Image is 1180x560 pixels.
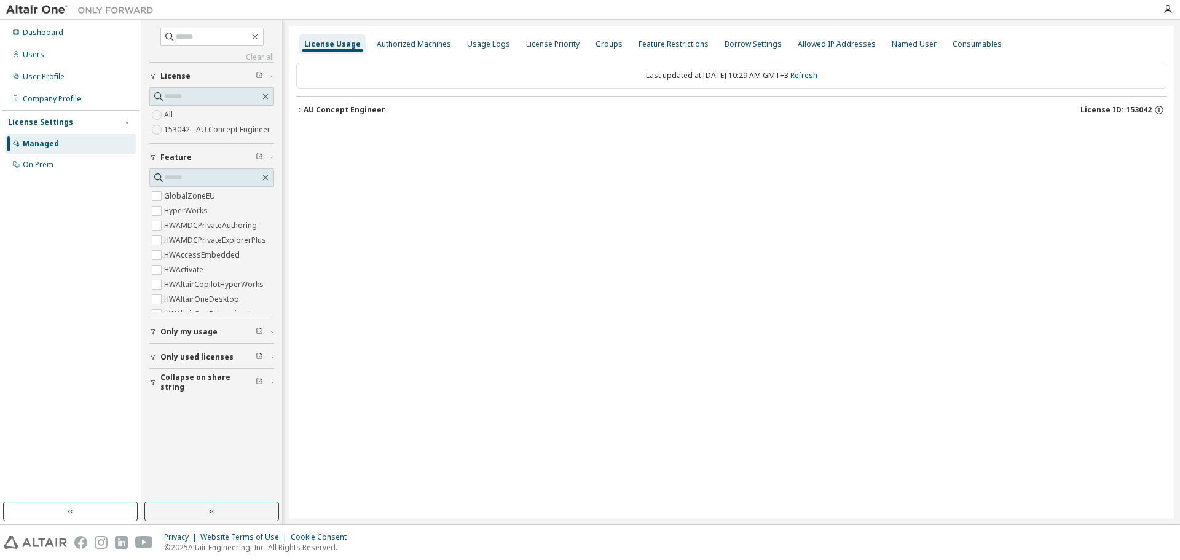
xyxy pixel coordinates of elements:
img: Altair One [6,4,160,16]
div: Privacy [164,532,200,542]
button: Only used licenses [149,344,274,371]
label: 153042 - AU Concept Engineer [164,122,273,137]
div: Users [23,50,44,60]
label: HWAltairCopilotHyperWorks [164,277,266,292]
label: HWAltairOneDesktop [164,292,242,307]
label: HWAMDCPrivateAuthoring [164,218,259,233]
label: All [164,108,175,122]
img: youtube.svg [135,536,153,549]
div: Consumables [953,39,1002,49]
span: Clear filter [256,71,263,81]
div: Website Terms of Use [200,532,291,542]
span: Feature [160,152,192,162]
label: HWAMDCPrivateExplorerPlus [164,233,269,248]
div: On Prem [23,160,53,170]
label: HWAltairOneEnterpriseUser [164,307,265,321]
span: Only used licenses [160,352,234,362]
div: Usage Logs [467,39,510,49]
div: Groups [596,39,623,49]
span: License [160,71,191,81]
span: License ID: 153042 [1080,105,1152,115]
div: User Profile [23,72,65,82]
div: Feature Restrictions [639,39,709,49]
label: HWAccessEmbedded [164,248,242,262]
label: HWActivate [164,262,206,277]
button: Only my usage [149,318,274,345]
div: Company Profile [23,94,81,104]
div: Managed [23,139,59,149]
div: Allowed IP Addresses [798,39,876,49]
div: Last updated at: [DATE] 10:29 AM GMT+3 [296,63,1166,89]
div: Authorized Machines [377,39,451,49]
button: AU Concept EngineerLicense ID: 153042 [296,97,1166,124]
span: Clear filter [256,352,263,362]
div: Named User [892,39,937,49]
div: Dashboard [23,28,63,37]
a: Refresh [790,70,817,81]
img: facebook.svg [74,536,87,549]
span: Clear filter [256,152,263,162]
div: License Priority [526,39,580,49]
div: License Usage [304,39,361,49]
img: instagram.svg [95,536,108,549]
button: Collapse on share string [149,369,274,396]
span: Clear filter [256,327,263,337]
div: Cookie Consent [291,532,354,542]
a: Clear all [149,52,274,62]
img: linkedin.svg [115,536,128,549]
label: HyperWorks [164,203,210,218]
span: Clear filter [256,377,263,387]
div: Borrow Settings [725,39,782,49]
label: GlobalZoneEU [164,189,218,203]
span: Only my usage [160,327,218,337]
div: License Settings [8,117,73,127]
div: AU Concept Engineer [304,105,385,115]
button: License [149,63,274,90]
span: Collapse on share string [160,373,256,392]
img: altair_logo.svg [4,536,67,549]
button: Feature [149,144,274,171]
p: © 2025 Altair Engineering, Inc. All Rights Reserved. [164,542,354,553]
